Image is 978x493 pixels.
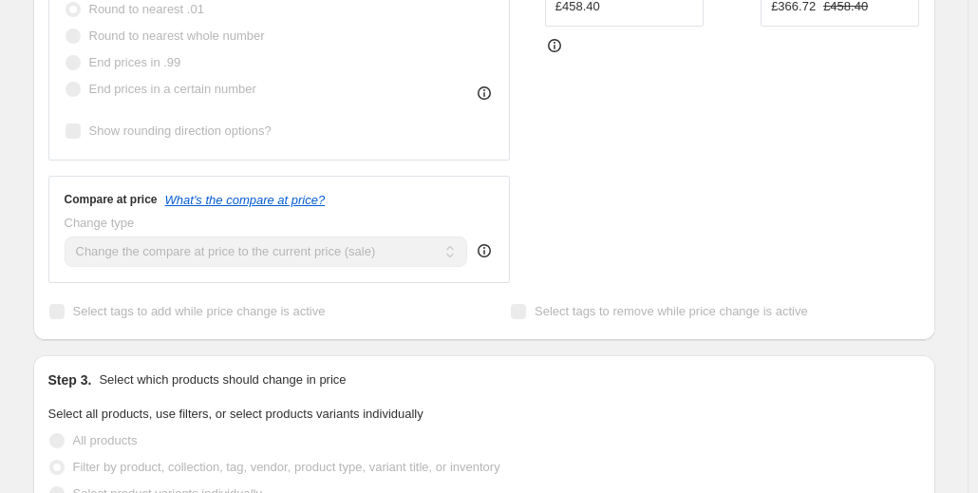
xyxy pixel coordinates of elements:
[48,370,92,389] h2: Step 3.
[99,370,346,389] p: Select which products should change in price
[48,407,423,421] span: Select all products, use filters, or select products variants individually
[165,193,326,207] button: What's the compare at price?
[89,55,181,69] span: End prices in .99
[89,82,256,96] span: End prices in a certain number
[89,28,265,43] span: Round to nearest whole number
[65,216,135,230] span: Change type
[73,433,138,447] span: All products
[73,460,500,474] span: Filter by product, collection, tag, vendor, product type, variant title, or inventory
[89,123,272,138] span: Show rounding direction options?
[475,241,494,260] div: help
[535,304,808,318] span: Select tags to remove while price change is active
[73,304,326,318] span: Select tags to add while price change is active
[65,192,158,207] h3: Compare at price
[89,2,204,16] span: Round to nearest .01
